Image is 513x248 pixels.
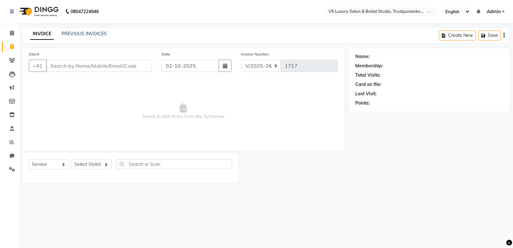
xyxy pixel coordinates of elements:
input: Search by Name/Mobile/Email/Code [46,60,152,72]
img: logo [16,3,60,21]
label: Invoice Number [241,51,269,57]
div: Card on file: [355,81,382,88]
div: Name: [355,53,370,60]
b: 08047224946 [71,3,99,21]
input: Search or Scan [116,159,232,169]
label: Date [162,51,170,57]
div: Last Visit: [355,90,377,97]
button: Save [478,30,501,40]
span: Admin [487,8,501,15]
a: PREVIOUS INVOICES [62,31,107,37]
div: Total Visits: [355,72,381,79]
div: Points: [355,100,370,107]
label: Client [29,51,39,57]
a: INVOICE [30,28,54,40]
button: +91 [29,60,47,72]
span: Select & add items from the list below [29,80,338,144]
div: Membership: [355,63,383,69]
button: Create New [439,30,476,40]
